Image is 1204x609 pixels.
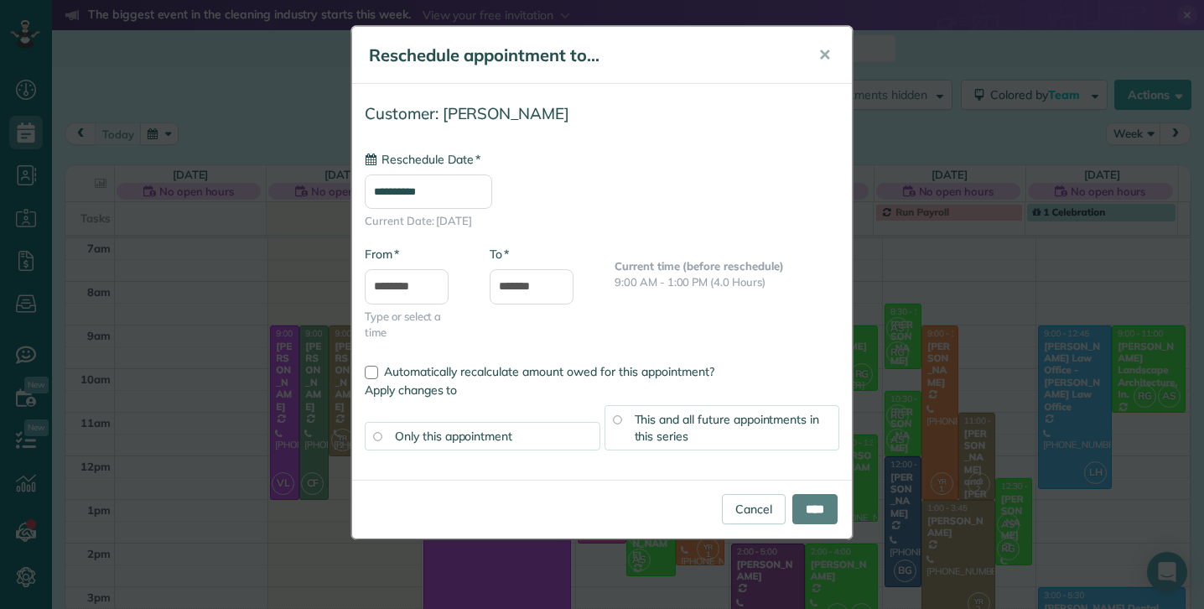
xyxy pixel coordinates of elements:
[615,259,784,273] b: Current time (before reschedule)
[395,429,512,444] span: Only this appointment
[384,364,714,379] span: Automatically recalculate amount owed for this appointment?
[722,494,786,524] a: Cancel
[818,45,831,65] span: ✕
[373,432,381,440] input: Only this appointment
[490,246,509,263] label: To
[369,44,795,67] h5: Reschedule appointment to...
[615,274,839,290] p: 9:00 AM - 1:00 PM (4.0 Hours)
[365,382,839,398] label: Apply changes to
[365,246,399,263] label: From
[365,105,839,122] h4: Customer: [PERSON_NAME]
[365,151,480,168] label: Reschedule Date
[365,309,464,341] span: Type or select a time
[365,213,839,229] span: Current Date: [DATE]
[635,412,820,444] span: This and all future appointments in this series
[613,415,621,424] input: This and all future appointments in this series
